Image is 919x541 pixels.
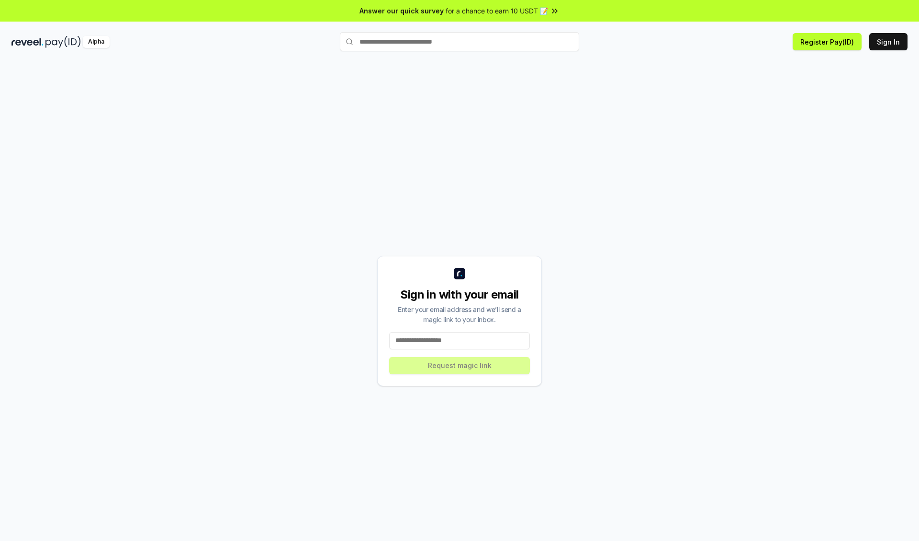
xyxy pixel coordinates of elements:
button: Sign In [869,33,908,50]
span: for a chance to earn 10 USDT 📝 [446,6,548,16]
img: pay_id [45,36,81,48]
div: Alpha [83,36,110,48]
img: logo_small [454,268,465,279]
button: Register Pay(ID) [793,33,862,50]
span: Answer our quick survey [359,6,444,16]
img: reveel_dark [11,36,44,48]
div: Sign in with your email [389,287,530,302]
div: Enter your email address and we’ll send a magic link to your inbox. [389,304,530,324]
